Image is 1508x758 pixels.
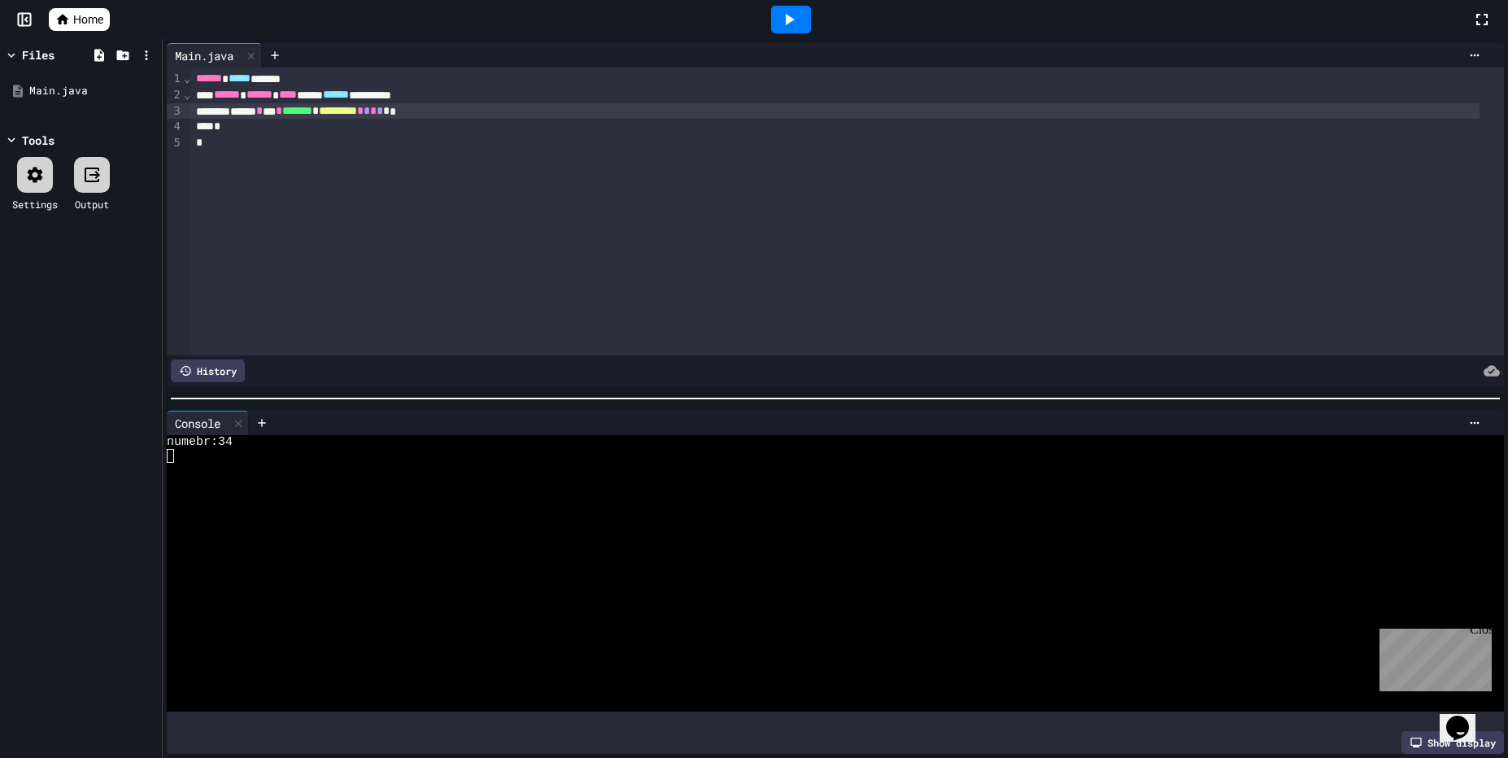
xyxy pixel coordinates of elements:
div: Chat with us now!Close [7,7,112,103]
div: 1 [167,71,183,87]
div: Main.java [167,43,262,68]
div: History [171,359,245,382]
span: numebr:34 [167,435,233,449]
div: 2 [167,87,183,103]
div: Console [167,415,229,432]
div: 5 [167,135,183,151]
div: Main.java [29,83,156,99]
a: Home [49,8,110,31]
div: Main.java [167,47,242,64]
span: Fold line [183,72,191,85]
div: Tools [22,132,54,149]
div: Output [75,197,109,211]
div: 4 [167,119,183,135]
iframe: chat widget [1440,693,1492,742]
span: Home [73,11,103,28]
div: Console [167,411,249,435]
div: Show display [1401,731,1504,754]
div: Settings [12,197,58,211]
div: Files [22,46,54,63]
span: Fold line [183,88,191,101]
div: 3 [167,103,183,120]
iframe: chat widget [1373,622,1492,691]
